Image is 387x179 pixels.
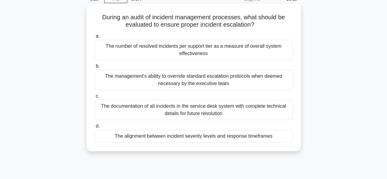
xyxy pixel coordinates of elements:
[96,63,100,69] span: b.
[96,123,100,129] span: d.
[94,13,293,29] h5: During an audit of incident management processes, what should be evaluated to ensure proper incid...
[95,130,293,143] div: The alignment between incident severity levels and response timeframes
[95,70,293,90] div: The management's ability to override standard escalation protocols when deemed necessary by the e...
[95,100,293,120] div: The documentation of all incidents in the service desk system with complete technical details for...
[96,33,100,39] span: a.
[96,93,99,99] span: c.
[95,40,293,60] div: The number of resolved incidents per support tier as a measure of overall system effectiveness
